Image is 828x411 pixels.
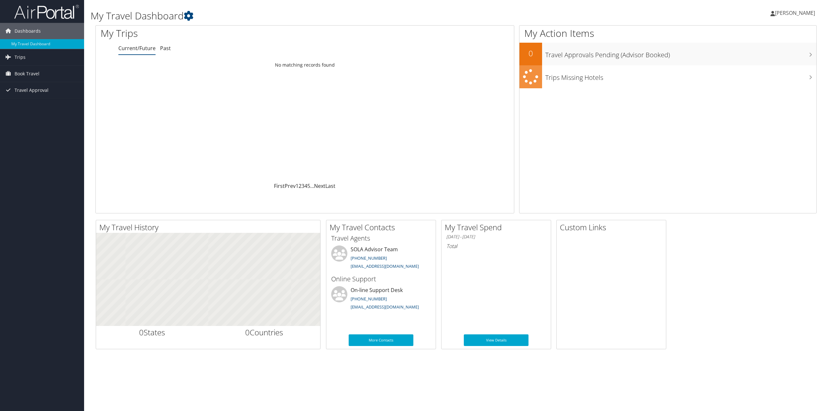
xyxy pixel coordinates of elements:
[328,245,434,272] li: SOLA Advisor Team
[445,222,551,233] h2: My Travel Spend
[351,296,387,302] a: [PHONE_NUMBER]
[446,243,546,250] h6: Total
[15,23,41,39] span: Dashboards
[330,222,436,233] h2: My Travel Contacts
[101,27,335,40] h1: My Trips
[160,45,171,52] a: Past
[15,49,26,65] span: Trips
[15,66,39,82] span: Book Travel
[296,182,299,189] a: 1
[446,234,546,240] h6: [DATE] - [DATE]
[274,182,285,189] a: First
[101,327,203,338] h2: States
[301,182,304,189] a: 3
[118,45,156,52] a: Current/Future
[545,47,816,59] h3: Travel Approvals Pending (Advisor Booked)
[245,327,250,338] span: 0
[99,222,320,233] h2: My Travel History
[519,43,816,65] a: 0Travel Approvals Pending (Advisor Booked)
[299,182,301,189] a: 2
[464,334,528,346] a: View Details
[519,48,542,59] h2: 0
[285,182,296,189] a: Prev
[560,222,666,233] h2: Custom Links
[139,327,144,338] span: 0
[325,182,335,189] a: Last
[770,3,822,23] a: [PERSON_NAME]
[213,327,316,338] h2: Countries
[307,182,310,189] a: 5
[331,275,431,284] h3: Online Support
[304,182,307,189] a: 4
[775,9,815,16] span: [PERSON_NAME]
[351,255,387,261] a: [PHONE_NUMBER]
[14,4,79,19] img: airportal-logo.png
[349,334,413,346] a: More Contacts
[331,234,431,243] h3: Travel Agents
[96,59,514,71] td: No matching records found
[314,182,325,189] a: Next
[545,70,816,82] h3: Trips Missing Hotels
[91,9,578,23] h1: My Travel Dashboard
[519,65,816,88] a: Trips Missing Hotels
[15,82,49,98] span: Travel Approval
[328,286,434,313] li: On-line Support Desk
[519,27,816,40] h1: My Action Items
[310,182,314,189] span: …
[351,304,419,310] a: [EMAIL_ADDRESS][DOMAIN_NAME]
[351,263,419,269] a: [EMAIL_ADDRESS][DOMAIN_NAME]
